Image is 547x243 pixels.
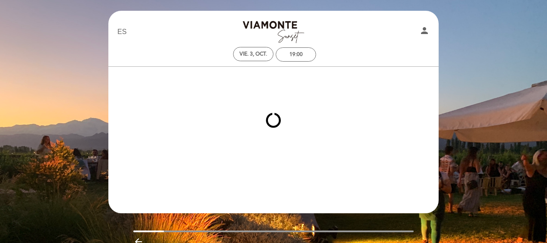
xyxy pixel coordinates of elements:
button: person [419,25,430,39]
i: person [419,25,430,36]
div: vie. 3, oct. [240,51,267,57]
a: Bodega Viamonte Sunset [220,20,327,44]
div: 19:00 [289,51,303,58]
